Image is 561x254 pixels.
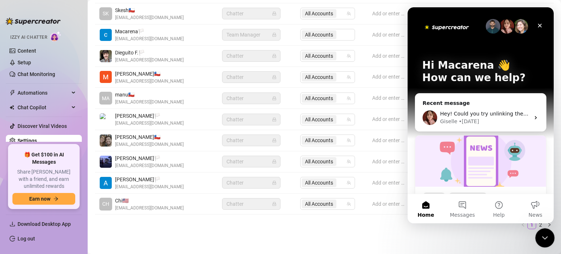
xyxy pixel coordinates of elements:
[110,187,146,216] button: News
[12,168,75,190] span: Share [PERSON_NAME] with a friend, and earn unlimited rewards
[305,115,333,124] span: All Accounts
[115,14,184,21] span: [EMAIL_ADDRESS][DOMAIN_NAME]
[272,33,276,37] span: lock
[347,117,351,122] span: team
[103,10,109,18] span: SK
[9,90,15,96] span: thunderbolt
[18,221,71,227] span: Download Desktop App
[10,34,47,41] span: Izzy AI Chatter
[102,200,109,208] span: CH
[226,50,276,61] span: Chatter
[302,200,336,208] span: All Accounts
[37,187,73,216] button: Messages
[115,133,184,141] span: [PERSON_NAME] 🇨🇱
[347,202,351,206] span: team
[347,96,351,101] span: team
[15,185,38,193] div: Update
[115,27,184,35] span: Macarena 🏳️
[115,49,184,57] span: Dieguito F. 🏳️
[302,115,336,124] span: All Accounts
[126,12,139,25] div: Close
[33,110,50,118] div: Giselle
[347,159,351,164] span: team
[100,177,112,189] img: Alejandro Cimino
[51,110,72,118] div: • [DATE]
[42,205,68,210] span: Messages
[302,9,336,18] span: All Accounts
[9,221,15,227] span: download
[8,128,138,179] img: Izzy just got smarter and safer ✨
[519,220,527,229] li: Previous Page
[347,11,351,16] span: team
[347,54,351,58] span: team
[102,94,110,102] span: MA
[528,221,536,229] a: 1
[226,93,276,104] span: Chatter
[537,221,545,229] a: 2
[115,35,184,42] span: [EMAIL_ADDRESS][DOMAIN_NAME]
[272,75,276,79] span: lock
[272,159,276,164] span: lock
[272,96,276,101] span: lock
[85,205,97,210] span: Help
[115,162,184,169] span: [EMAIL_ADDRESS][DOMAIN_NAME]
[7,128,139,221] div: Izzy just got smarter and safer ✨UpdateImprovement
[347,181,351,185] span: team
[115,112,184,120] span: [PERSON_NAME] 🏳️
[18,138,37,144] a: Settings
[547,223,552,227] span: right
[115,197,184,205] span: Chi 🇺🇸
[302,52,336,60] span: All Accounts
[272,54,276,58] span: lock
[115,78,184,85] span: [EMAIL_ADDRESS][DOMAIN_NAME]
[115,120,184,127] span: [EMAIL_ADDRESS][DOMAIN_NAME]
[18,87,69,99] span: Automations
[53,196,58,201] span: arrow-right
[12,193,75,205] button: Earn nowarrow-right
[305,200,333,208] span: All Accounts
[12,151,75,166] span: 🎁 Get $100 in AI Messages
[545,220,554,229] li: Next Page
[226,156,276,167] span: Chatter
[100,29,112,41] img: Macarena
[115,91,184,99] span: manu 🇨🇱
[100,50,112,62] img: Dieguito Fernán
[305,179,333,187] span: All Accounts
[519,220,527,229] button: left
[115,70,184,78] span: [PERSON_NAME] 🇨🇱
[347,138,351,143] span: team
[18,102,69,113] span: Chat Copilot
[100,71,112,83] img: Mariela Briand
[305,94,333,102] span: All Accounts
[226,135,276,146] span: Chatter
[226,177,276,188] span: Chatter
[302,178,336,187] span: All Accounts
[305,10,333,18] span: All Accounts
[521,223,525,227] span: left
[272,138,276,143] span: lock
[115,154,184,162] span: [PERSON_NAME] 🏳️
[226,8,276,19] span: Chatter
[115,175,184,183] span: [PERSON_NAME] 🏳️
[305,136,333,144] span: All Accounts
[226,72,276,83] span: Chatter
[115,99,184,106] span: [EMAIL_ADDRESS][DOMAIN_NAME]
[10,205,26,210] span: Home
[347,75,351,79] span: team
[18,60,31,65] a: Setup
[41,185,80,193] div: Improvement
[305,158,333,166] span: All Accounts
[272,202,276,206] span: lock
[272,11,276,16] span: lock
[115,6,184,14] span: Skesh 🇨🇱
[50,31,61,42] img: AI Chatter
